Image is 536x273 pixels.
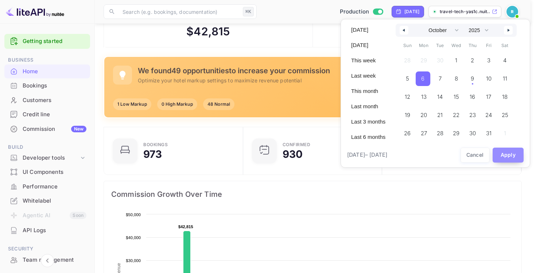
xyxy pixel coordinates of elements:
span: 24 [485,109,492,122]
span: 16 [470,90,475,104]
button: This month [347,85,390,97]
button: 5 [399,70,416,84]
span: 11 [503,72,507,85]
button: 9 [464,70,481,84]
span: 18 [502,90,508,104]
button: 7 [432,70,448,84]
span: 22 [453,109,459,122]
span: 3 [487,54,490,67]
span: 30 [469,127,476,140]
span: 7 [439,72,442,85]
span: 20 [420,109,427,122]
button: 16 [464,88,481,102]
span: 29 [453,127,459,140]
button: Last month [347,100,390,113]
span: 15 [454,90,459,104]
button: 14 [432,88,448,102]
span: Thu [464,40,481,51]
span: Fri [481,40,497,51]
button: 11 [497,70,513,84]
button: 3 [481,51,497,66]
span: 25 [502,109,508,122]
button: 22 [448,106,465,121]
button: 25 [497,106,513,121]
span: 19 [405,109,410,122]
button: This week [347,54,390,67]
button: 13 [416,88,432,102]
button: 19 [399,106,416,121]
span: Mon [416,40,432,51]
button: 1 [448,51,465,66]
button: 28 [432,124,448,139]
span: 14 [437,90,443,104]
span: Sat [497,40,513,51]
button: Last week [347,70,390,82]
span: 28 [437,127,443,140]
span: 2 [471,54,474,67]
span: Sun [399,40,416,51]
span: 12 [405,90,410,104]
button: 4 [497,51,513,66]
button: 29 [448,124,465,139]
span: 10 [486,72,492,85]
button: Cancel [461,148,490,163]
button: [DATE] [347,39,390,51]
button: 31 [481,124,497,139]
span: 13 [421,90,427,104]
span: 5 [406,72,409,85]
button: 26 [399,124,416,139]
button: 8 [448,70,465,84]
span: [DATE] – [DATE] [347,151,387,159]
button: 24 [481,106,497,121]
span: Tue [432,40,448,51]
button: Last 6 months [347,131,390,143]
span: 27 [421,127,427,140]
span: 26 [404,127,411,140]
button: Last 3 months [347,116,390,128]
button: 10 [481,70,497,84]
span: 1 [455,54,457,67]
button: 20 [416,106,432,121]
button: 23 [464,106,481,121]
button: 17 [481,88,497,102]
button: Apply [493,148,524,163]
span: 8 [455,72,458,85]
button: 6 [416,70,432,84]
span: 31 [486,127,492,140]
span: 21 [437,109,443,122]
button: 30 [464,124,481,139]
button: [DATE] [347,24,390,36]
button: 21 [432,106,448,121]
button: 27 [416,124,432,139]
span: Wed [448,40,465,51]
button: 18 [497,88,513,102]
span: 6 [421,72,424,85]
button: 2 [464,51,481,66]
span: 17 [486,90,491,104]
span: 4 [503,54,506,67]
span: 9 [471,72,474,85]
button: 15 [448,88,465,102]
span: 23 [469,109,476,122]
button: 12 [399,88,416,102]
